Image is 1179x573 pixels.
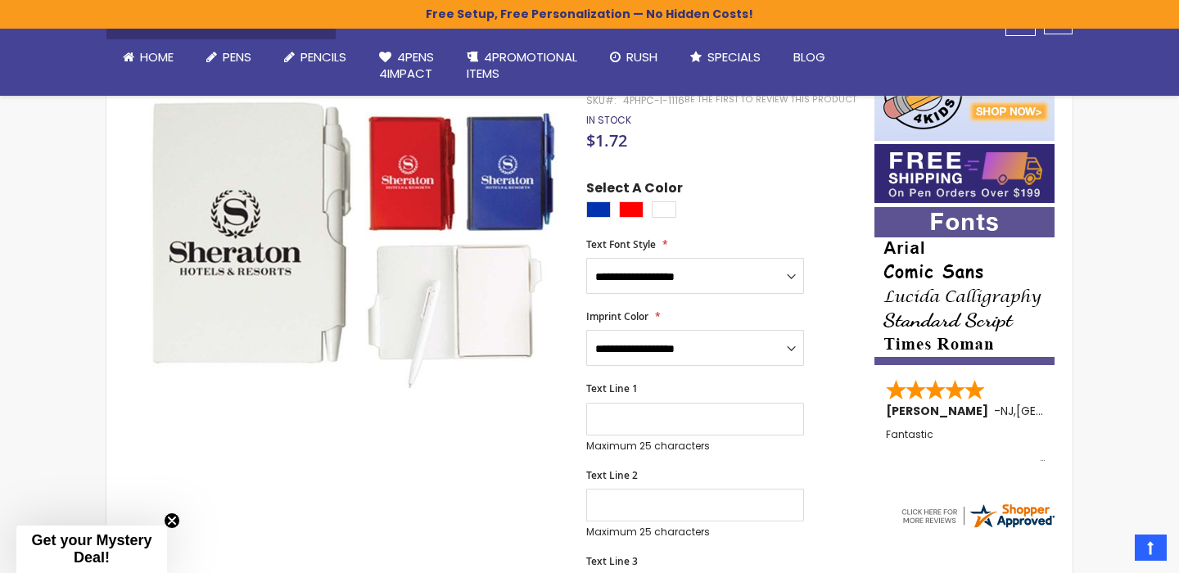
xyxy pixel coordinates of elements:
[1016,403,1136,419] span: [GEOGRAPHIC_DATA]
[363,39,450,92] a: 4Pens4impact
[586,179,683,201] span: Select A Color
[899,520,1056,534] a: 4pens.com certificate URL
[223,48,251,65] span: Pens
[874,144,1055,203] img: Free shipping on orders over $199
[586,309,648,323] span: Imprint Color
[379,48,434,82] span: 4Pens 4impact
[874,207,1055,365] img: font-personalization-examples
[1001,403,1014,419] span: NJ
[586,381,638,395] span: Text Line 1
[623,94,684,107] div: 4PHPC-I-1116
[164,512,180,529] button: Close teaser
[586,114,631,127] div: Availability
[586,554,638,568] span: Text Line 3
[777,39,842,75] a: Blog
[586,201,611,218] div: Blue
[450,39,594,92] a: 4PROMOTIONALITEMS
[586,440,804,453] p: Maximum 25 characters
[994,403,1136,419] span: - ,
[268,39,363,75] a: Pencils
[106,39,190,75] a: Home
[626,48,657,65] span: Rush
[586,93,617,107] strong: SKU
[886,403,994,419] span: [PERSON_NAME]
[1135,535,1167,561] a: Top
[586,113,631,127] span: In stock
[707,48,761,65] span: Specials
[586,526,804,539] p: Maximum 25 characters
[190,39,268,75] a: Pens
[793,48,825,65] span: Blog
[31,532,151,566] span: Get your Mystery Deal!
[140,48,174,65] span: Home
[139,44,564,469] img: Mini Hardcover Notepad with Pen Lock
[594,39,674,75] a: Rush
[16,526,167,573] div: Get your Mystery Deal!Close teaser
[652,201,676,218] div: White
[886,429,1045,464] div: Fantastic
[300,48,346,65] span: Pencils
[467,48,577,82] span: 4PROMOTIONAL ITEMS
[899,501,1056,530] img: 4pens.com widget logo
[684,93,856,106] a: Be the first to review this product
[586,129,627,151] span: $1.72
[586,468,638,482] span: Text Line 2
[619,201,644,218] div: Red
[674,39,777,75] a: Specials
[586,237,656,251] span: Text Font Style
